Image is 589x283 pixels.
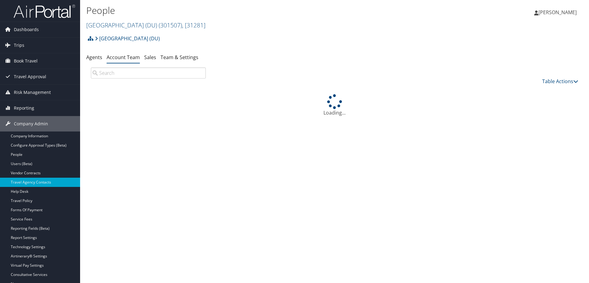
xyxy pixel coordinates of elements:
span: Risk Management [14,85,51,100]
span: , [ 31281 ] [182,21,205,29]
span: Company Admin [14,116,48,131]
a: Sales [144,54,156,61]
a: [GEOGRAPHIC_DATA] (DU) [95,32,160,45]
a: Account Team [107,54,140,61]
div: Loading... [86,94,583,116]
input: Search [91,67,206,79]
span: Dashboards [14,22,39,37]
a: Agents [86,54,102,61]
a: Table Actions [542,78,578,85]
span: Book Travel [14,53,38,69]
span: [PERSON_NAME] [538,9,577,16]
a: Team & Settings [160,54,198,61]
h1: People [86,4,417,17]
span: Travel Approval [14,69,46,84]
a: [GEOGRAPHIC_DATA] (DU) [86,21,205,29]
span: Trips [14,38,24,53]
span: ( 301507 ) [159,21,182,29]
img: airportal-logo.png [14,4,75,18]
span: Reporting [14,100,34,116]
a: [PERSON_NAME] [534,3,583,22]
